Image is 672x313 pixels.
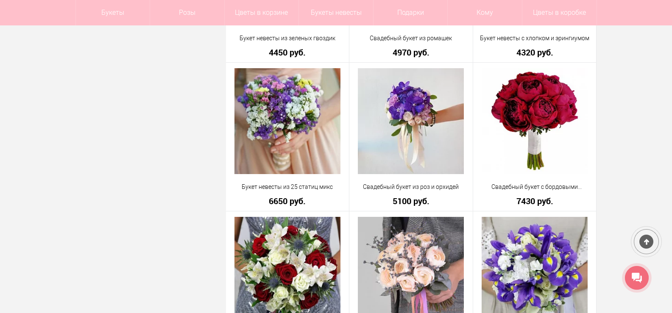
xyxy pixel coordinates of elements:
[358,68,464,174] img: Свадебный букет из роз и орхидей
[234,68,340,174] img: Букет невесты из 25 статиц микс
[231,197,344,205] a: 6650 руб.
[479,197,591,205] a: 7430 руб.
[231,48,344,57] a: 4450 руб.
[482,68,588,174] img: Свадебный букет с бордовыми пионами
[479,34,591,43] a: Букет невесты с хлопком и эрингиумом
[355,183,467,191] a: Свадебный букет из роз и орхидей
[479,48,591,57] a: 4320 руб.
[231,34,344,43] a: Букет невесты из зеленых гвоздик
[355,48,467,57] a: 4970 руб.
[479,183,591,191] a: Свадебный букет с бордовыми пионами
[231,183,344,191] a: Букет невесты из 25 статиц микс
[355,197,467,205] a: 5100 руб.
[355,34,467,43] a: Свадебный букет из ромашек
